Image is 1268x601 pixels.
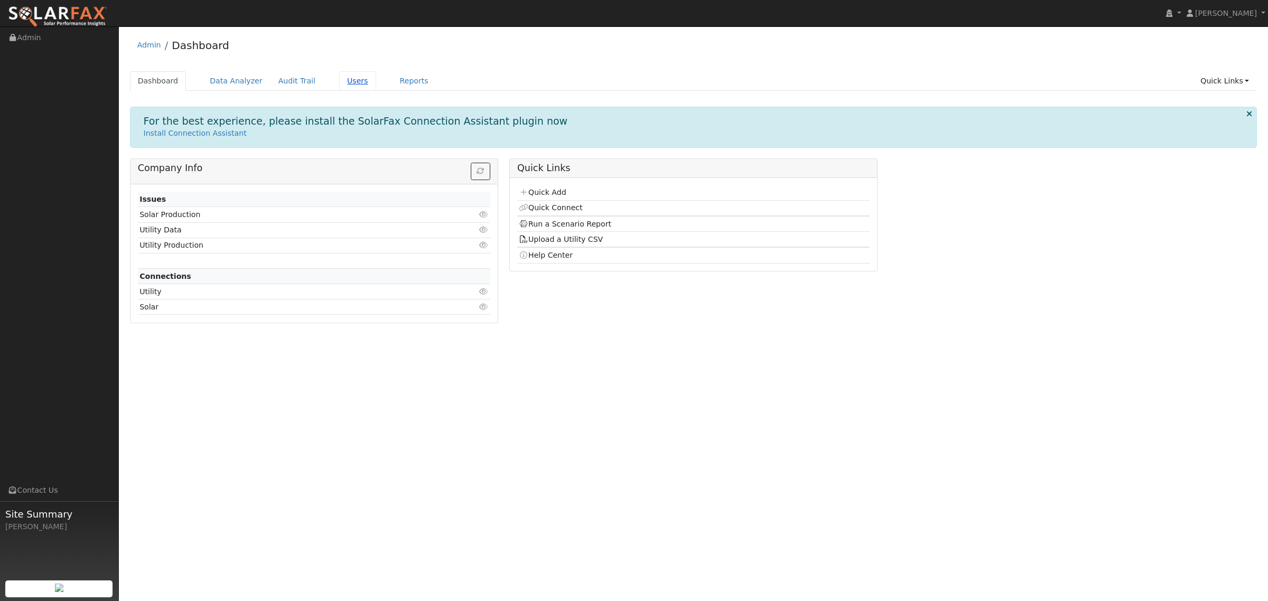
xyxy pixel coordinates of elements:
i: Click to view [479,241,489,249]
td: Solar [138,299,433,315]
a: Quick Links [1192,71,1257,91]
a: Dashboard [172,39,229,52]
td: Utility Production [138,238,433,253]
a: Data Analyzer [202,71,271,91]
h5: Company Info [138,163,490,174]
i: Click to view [479,303,489,311]
div: [PERSON_NAME] [5,521,113,532]
img: SolarFax [8,6,107,28]
td: Solar Production [138,207,433,222]
a: Quick Connect [519,203,582,212]
a: Install Connection Assistant [144,129,247,137]
i: Click to view [479,288,489,295]
h5: Quick Links [517,163,870,174]
td: Utility Data [138,222,433,238]
h1: For the best experience, please install the SolarFax Connection Assistant plugin now [144,115,568,127]
a: Upload a Utility CSV [519,235,603,243]
span: Site Summary [5,507,113,521]
a: Run a Scenario Report [519,220,611,228]
i: Click to view [479,226,489,233]
a: Admin [137,41,161,49]
td: Utility [138,284,433,299]
a: Audit Trail [271,71,323,91]
strong: Issues [139,195,166,203]
a: Reports [392,71,436,91]
a: Users [339,71,376,91]
strong: Connections [139,272,191,280]
a: Quick Add [519,188,566,196]
a: Dashboard [130,71,187,91]
span: [PERSON_NAME] [1195,9,1257,17]
i: Click to view [479,211,489,218]
a: Help Center [519,251,573,259]
img: retrieve [55,584,63,592]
